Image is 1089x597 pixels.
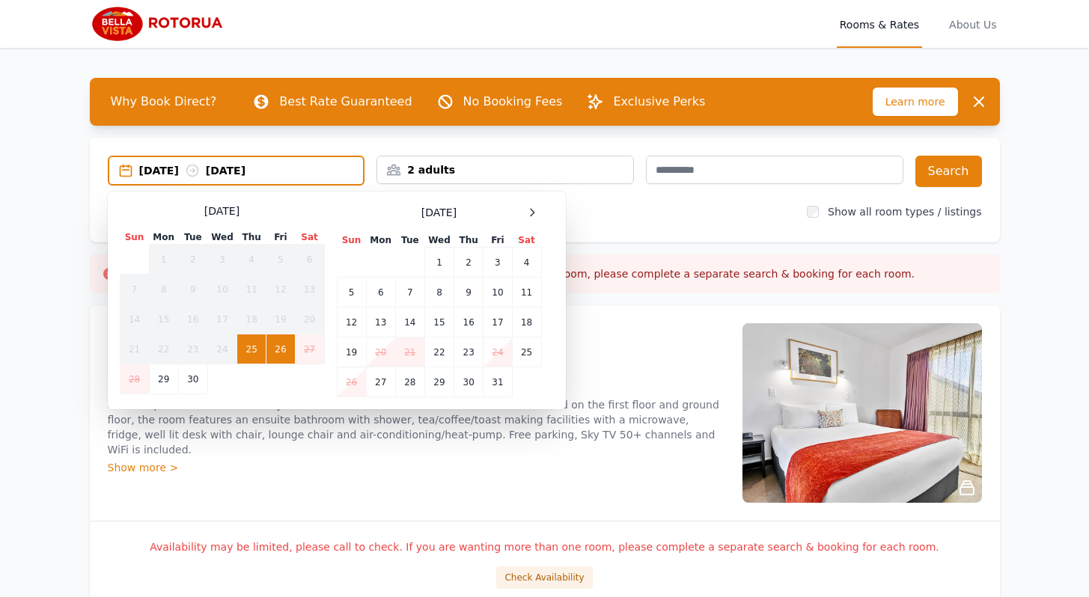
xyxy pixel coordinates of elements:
td: 12 [266,275,295,304]
td: 14 [120,304,149,334]
td: 11 [512,278,541,307]
td: 29 [149,364,178,394]
td: 19 [337,337,366,367]
td: 23 [454,337,484,367]
td: 25 [512,337,541,367]
td: 5 [266,245,295,275]
td: 20 [366,337,395,367]
span: Learn more [873,88,958,116]
th: Sat [295,230,324,245]
td: 1 [424,248,454,278]
td: 17 [484,307,512,337]
td: 15 [149,304,178,334]
td: 30 [454,367,484,397]
div: Show more > [108,460,725,475]
td: 21 [120,334,149,364]
p: Exclusive Perks [613,93,705,111]
td: 31 [484,367,512,397]
td: 9 [454,278,484,307]
button: Check Availability [496,566,592,589]
td: 8 [424,278,454,307]
th: Thu [454,233,484,248]
td: 23 [178,334,207,364]
div: [DATE] [DATE] [139,163,364,178]
td: 19 [266,304,295,334]
td: 28 [120,364,149,394]
td: 3 [484,248,512,278]
td: 24 [484,337,512,367]
td: 26 [266,334,295,364]
th: Wed [207,230,237,245]
td: 6 [366,278,395,307]
td: 17 [207,304,237,334]
td: 15 [424,307,454,337]
td: 4 [237,245,266,275]
td: 26 [337,367,366,397]
th: Mon [366,233,395,248]
td: 3 [207,245,237,275]
th: Wed [424,233,454,248]
td: 13 [295,275,324,304]
td: 5 [337,278,366,307]
td: 4 [512,248,541,278]
td: 16 [454,307,484,337]
td: 9 [178,275,207,304]
td: 1 [149,245,178,275]
th: Sat [512,233,541,248]
td: 24 [207,334,237,364]
td: 7 [120,275,149,304]
td: 10 [207,275,237,304]
span: Why Book Direct? [99,87,229,117]
td: 7 [395,278,424,307]
label: Show all room types / listings [828,206,981,218]
th: Tue [395,233,424,248]
th: Mon [149,230,178,245]
p: Availability may be limited, please call to check. If you are wanting more than one room, please ... [108,539,982,554]
td: 12 [337,307,366,337]
span: [DATE] [421,205,457,220]
td: 6 [295,245,324,275]
td: 8 [149,275,178,304]
td: 16 [178,304,207,334]
th: Tue [178,230,207,245]
td: 27 [295,334,324,364]
td: 14 [395,307,424,337]
button: Search [915,156,982,187]
span: [DATE] [204,203,240,218]
td: 30 [178,364,207,394]
th: Fri [266,230,295,245]
td: 25 [237,334,266,364]
p: Our Compact Studio's offer every comfort and convenience of a modern motel. Located on the first ... [108,397,725,457]
td: 29 [424,367,454,397]
p: Best Rate Guaranteed [279,93,412,111]
td: 2 [454,248,484,278]
th: Sun [120,230,149,245]
td: 22 [149,334,178,364]
td: 18 [512,307,541,337]
td: 18 [237,304,266,334]
td: 11 [237,275,266,304]
th: Thu [237,230,266,245]
img: Bella Vista Rotorua [90,6,234,42]
td: 20 [295,304,324,334]
td: 10 [484,278,512,307]
th: Sun [337,233,366,248]
td: 27 [366,367,395,397]
td: 22 [424,337,454,367]
td: 21 [395,337,424,367]
td: 28 [395,367,424,397]
td: 13 [366,307,395,337]
p: No Booking Fees [463,93,563,111]
td: 2 [178,245,207,275]
th: Fri [484,233,512,248]
div: 2 adults [377,162,633,177]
